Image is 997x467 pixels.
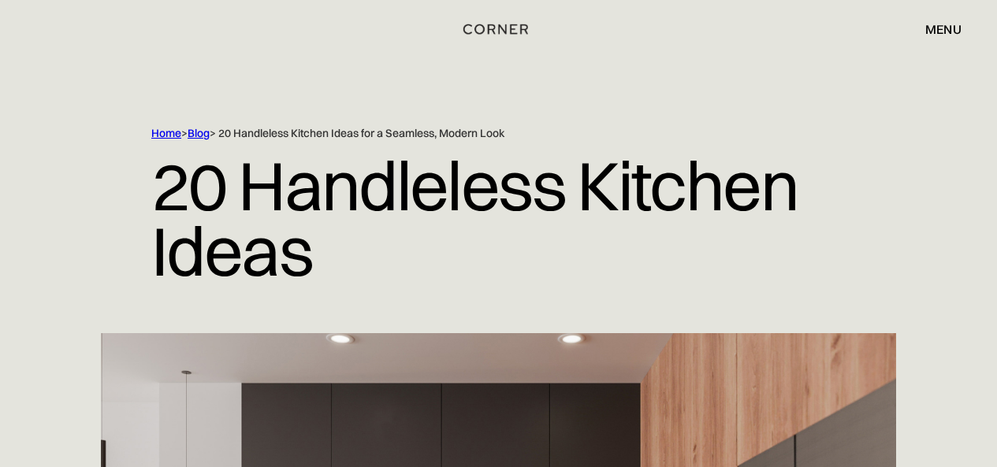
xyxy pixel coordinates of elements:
a: home [463,19,534,39]
div: > > 20 Handleless Kitchen Ideas for a Seamless, Modern Look [151,126,846,141]
div: menu [910,16,962,43]
h1: 20 Handleless Kitchen Ideas [151,141,846,295]
div: menu [925,23,962,35]
a: Home [151,126,181,140]
a: Blog [188,126,210,140]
